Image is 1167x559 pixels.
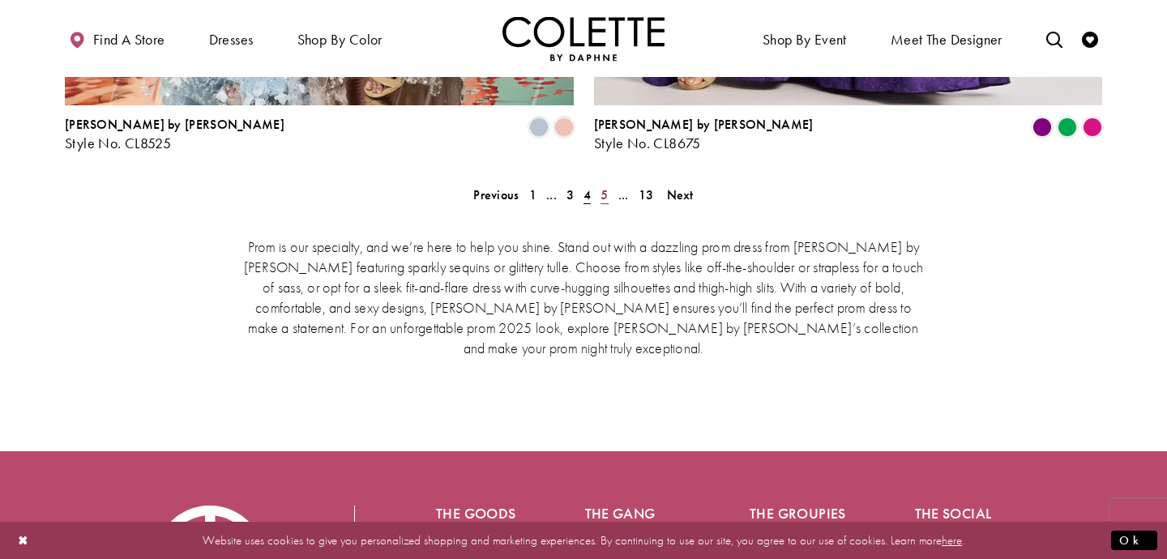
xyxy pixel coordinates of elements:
[594,117,814,151] div: Colette by Daphne Style No. CL8675
[65,134,171,152] span: Style No. CL8525
[662,183,699,207] a: Next Page
[93,32,165,48] span: Find a store
[1078,16,1102,61] a: Check Wishlist
[618,186,629,203] span: ...
[1083,117,1102,137] i: Fuchsia
[65,16,169,61] a: Find a store
[601,186,608,203] span: 5
[1042,16,1067,61] a: Toggle search
[887,16,1007,61] a: Meet the designer
[1032,117,1052,137] i: Purple
[293,16,387,61] span: Shop by color
[1058,117,1077,137] i: Emerald
[297,32,383,48] span: Shop by color
[546,186,557,203] span: ...
[541,183,562,207] a: ...
[579,183,596,207] span: Current page
[566,186,574,203] span: 3
[763,32,847,48] span: Shop By Event
[10,526,37,554] button: Close Dialog
[65,117,284,151] div: Colette by Daphne Style No. CL8525
[596,183,613,207] a: 5
[205,16,258,61] span: Dresses
[915,506,1015,522] h5: The social
[594,116,814,133] span: [PERSON_NAME] by [PERSON_NAME]
[209,32,254,48] span: Dresses
[239,237,928,358] p: Prom is our specialty, and we’re here to help you shine. Stand out with a dazzling prom dress fro...
[585,506,686,522] h5: The gang
[583,186,591,203] span: 4
[468,183,524,207] a: Prev Page
[529,186,536,203] span: 1
[750,506,850,522] h5: The groupies
[502,16,665,61] a: Visit Home Page
[759,16,851,61] span: Shop By Event
[554,117,574,137] i: Peachy Pink
[634,183,659,207] a: 13
[1111,530,1157,550] button: Submit Dialog
[667,186,694,203] span: Next
[891,32,1002,48] span: Meet the designer
[594,134,701,152] span: Style No. CL8675
[613,183,634,207] a: ...
[942,531,962,548] a: here
[502,16,665,61] img: Colette by Daphne
[529,117,549,137] i: Ice Blue
[524,183,541,207] a: 1
[639,186,654,203] span: 13
[473,186,519,203] span: Previous
[117,529,1050,551] p: Website uses cookies to give you personalized shopping and marketing experiences. By continuing t...
[65,116,284,133] span: [PERSON_NAME] by [PERSON_NAME]
[436,506,520,522] h5: The goods
[562,183,579,207] a: 3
